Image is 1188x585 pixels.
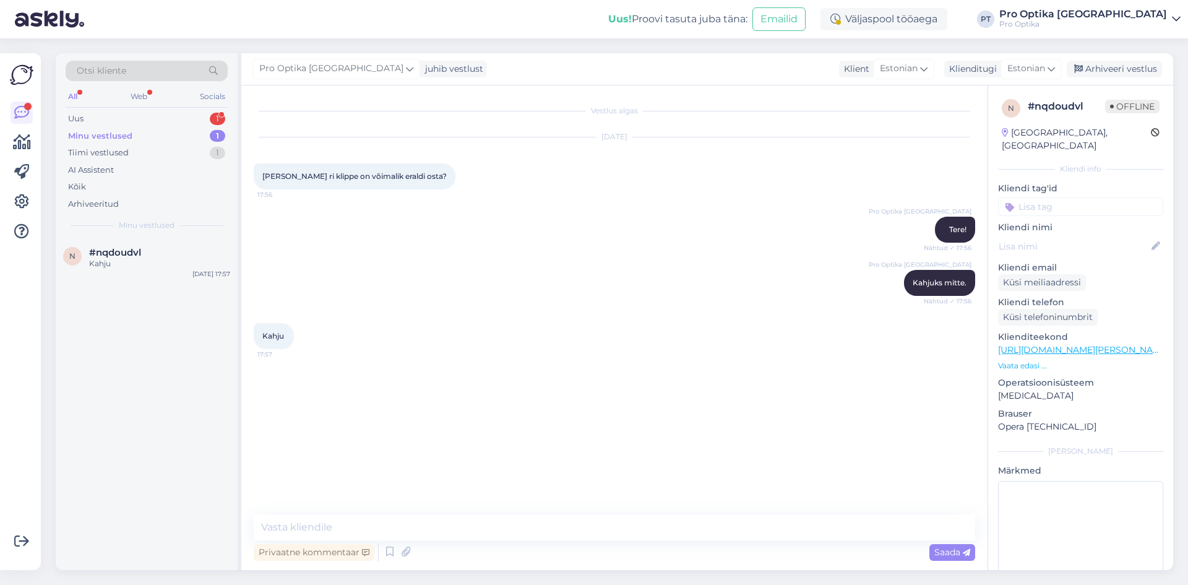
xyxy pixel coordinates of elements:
[998,376,1163,389] p: Operatsioonisüsteem
[998,197,1163,216] input: Lisa tag
[999,240,1149,253] input: Lisa nimi
[68,181,86,193] div: Kõik
[977,11,994,28] div: PT
[210,147,225,159] div: 1
[998,331,1163,344] p: Klienditeekond
[998,464,1163,477] p: Märkmed
[924,297,971,306] span: Nähtud ✓ 17:56
[924,243,971,253] span: Nähtud ✓ 17:56
[934,547,970,558] span: Saada
[210,113,225,125] div: 1
[998,420,1163,433] p: Opera [TECHNICAL_ID]
[68,147,129,159] div: Tiimi vestlused
[839,63,869,76] div: Klient
[998,360,1163,371] p: Vaata edasi ...
[1007,62,1045,76] span: Estonian
[998,221,1163,234] p: Kliendi nimi
[998,163,1163,175] div: Kliendi info
[869,207,971,216] span: Pro Optika [GEOGRAPHIC_DATA]
[820,8,947,30] div: Väljaspool tööaega
[257,350,304,359] span: 17:57
[1008,103,1014,113] span: n
[89,247,141,258] span: #nqdoudvl
[998,389,1163,402] p: [MEDICAL_DATA]
[192,269,230,279] div: [DATE] 17:57
[998,274,1086,291] div: Küsi meiliaadressi
[998,309,1098,326] div: Küsi telefoninumbrit
[10,63,33,87] img: Askly Logo
[999,9,1181,29] a: Pro Optika [GEOGRAPHIC_DATA]Pro Optika
[998,446,1163,457] div: [PERSON_NAME]
[68,164,114,176] div: AI Assistent
[254,105,975,116] div: Vestlus algas
[197,89,228,105] div: Socials
[77,64,126,77] span: Otsi kliente
[998,296,1163,309] p: Kliendi telefon
[262,171,447,181] span: [PERSON_NAME] ri klippe on võimalik eraldi osta?
[257,190,304,199] span: 17:56
[999,19,1167,29] div: Pro Optika
[880,62,918,76] span: Estonian
[608,13,632,25] b: Uus!
[999,9,1167,19] div: Pro Optika [GEOGRAPHIC_DATA]
[998,261,1163,274] p: Kliendi email
[210,130,225,142] div: 1
[998,182,1163,195] p: Kliendi tag'id
[913,278,966,287] span: Kahjuks mitte.
[420,63,483,76] div: juhib vestlust
[68,113,84,125] div: Uus
[1067,61,1162,77] div: Arhiveeri vestlus
[128,89,150,105] div: Web
[998,407,1163,420] p: Brauser
[998,344,1169,355] a: [URL][DOMAIN_NAME][PERSON_NAME]
[66,89,80,105] div: All
[1002,126,1151,152] div: [GEOGRAPHIC_DATA], [GEOGRAPHIC_DATA]
[944,63,997,76] div: Klienditugi
[752,7,806,31] button: Emailid
[119,220,174,231] span: Minu vestlused
[1105,100,1160,113] span: Offline
[262,331,284,340] span: Kahju
[69,251,75,261] span: n
[949,225,966,234] span: Tere!
[68,130,132,142] div: Minu vestlused
[254,131,975,142] div: [DATE]
[254,544,374,561] div: Privaatne kommentaar
[89,258,230,269] div: Kahju
[869,260,971,269] span: Pro Optika [GEOGRAPHIC_DATA]
[1028,99,1105,114] div: # nqdoudvl
[68,198,119,210] div: Arhiveeritud
[608,12,747,27] div: Proovi tasuta juba täna:
[259,62,403,76] span: Pro Optika [GEOGRAPHIC_DATA]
